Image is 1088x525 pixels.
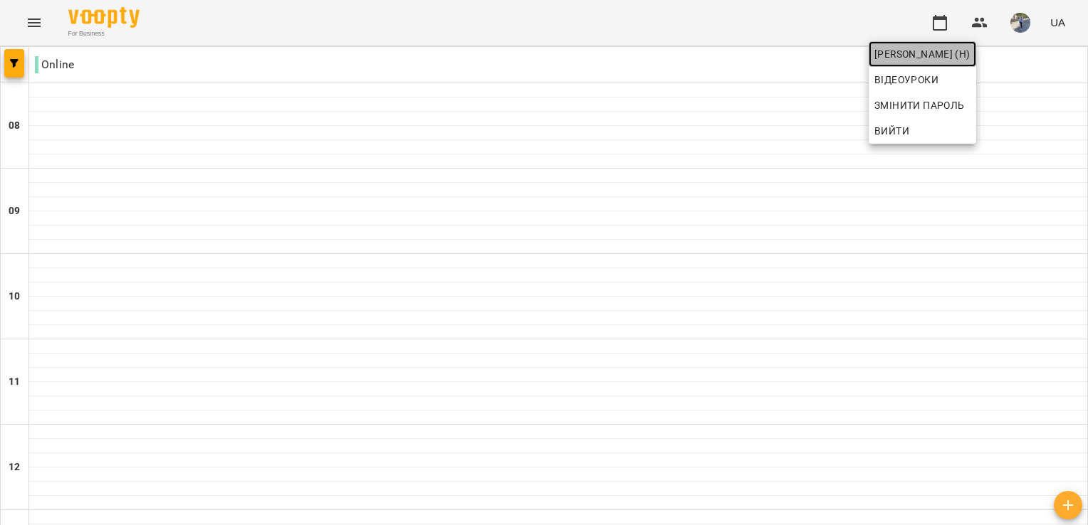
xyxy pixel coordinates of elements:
[869,67,944,92] a: Відеоуроки
[869,41,976,67] a: [PERSON_NAME] (н)
[874,122,909,139] span: Вийти
[874,46,971,63] span: [PERSON_NAME] (н)
[874,97,971,114] span: Змінити пароль
[869,118,976,144] button: Вийти
[869,92,976,118] a: Змінити пароль
[874,71,938,88] span: Відеоуроки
